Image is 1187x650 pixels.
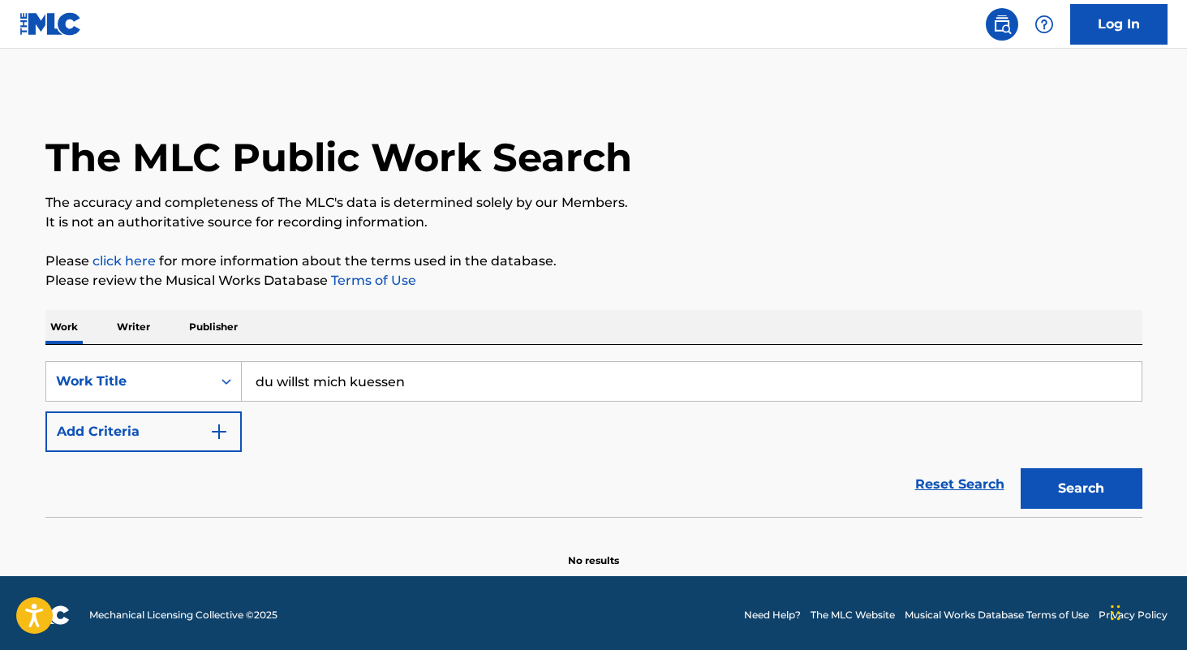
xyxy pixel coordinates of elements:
a: Log In [1070,4,1168,45]
a: Privacy Policy [1099,608,1168,622]
a: Musical Works Database Terms of Use [905,608,1089,622]
img: 9d2ae6d4665cec9f34b9.svg [209,422,229,441]
div: Work Title [56,372,202,391]
iframe: Chat Widget [1106,572,1187,650]
p: It is not an authoritative source for recording information. [45,213,1142,232]
p: Writer [112,310,155,344]
h1: The MLC Public Work Search [45,133,632,182]
img: search [992,15,1012,34]
p: No results [568,534,619,568]
a: Public Search [986,8,1018,41]
a: The MLC Website [811,608,895,622]
div: Help [1028,8,1060,41]
p: The accuracy and completeness of The MLC's data is determined solely by our Members. [45,193,1142,213]
button: Add Criteria [45,411,242,452]
p: Please for more information about the terms used in the database. [45,252,1142,271]
form: Search Form [45,361,1142,517]
span: Mechanical Licensing Collective © 2025 [89,608,277,622]
p: Publisher [184,310,243,344]
button: Search [1021,468,1142,509]
a: Reset Search [907,467,1013,502]
a: Need Help? [744,608,801,622]
img: help [1034,15,1054,34]
a: click here [92,253,156,269]
div: Drag [1111,588,1120,637]
a: Terms of Use [328,273,416,288]
img: MLC Logo [19,12,82,36]
p: Work [45,310,83,344]
p: Please review the Musical Works Database [45,271,1142,291]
